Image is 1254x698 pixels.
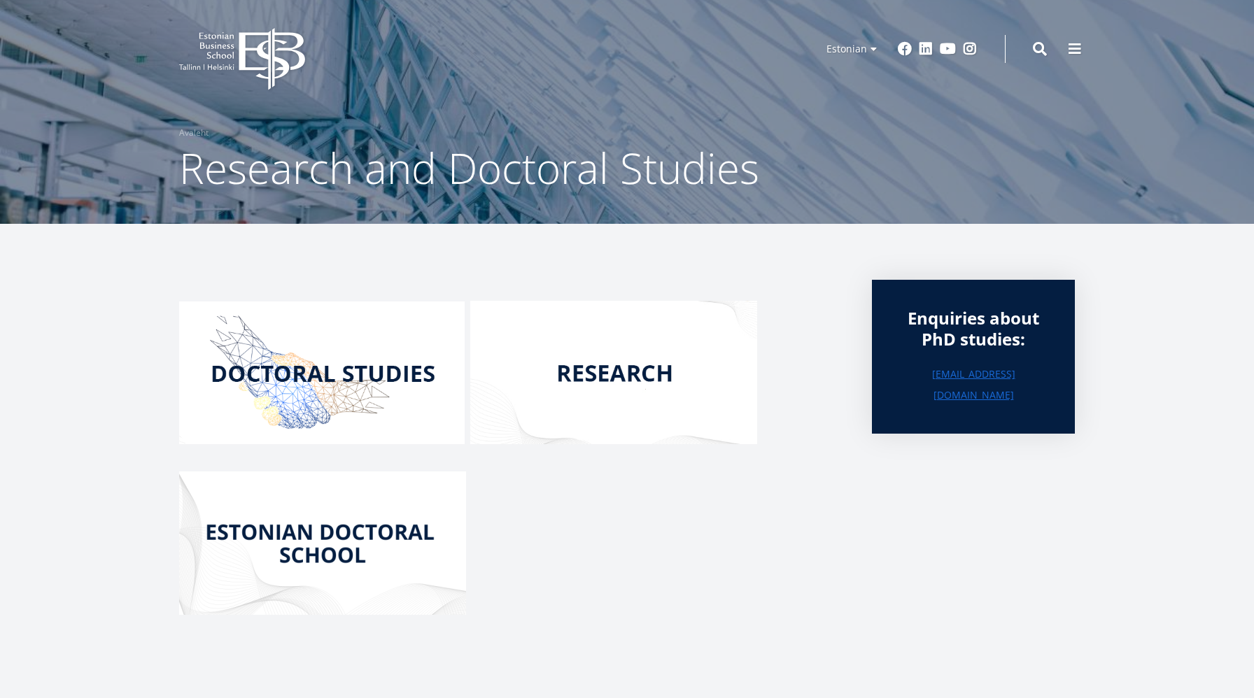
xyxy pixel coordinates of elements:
a: Facebook [898,42,912,56]
a: Instagram [963,42,977,56]
span: Research and Doctoral Studies [179,139,759,197]
a: Linkedin [919,42,933,56]
a: Youtube [940,42,956,56]
a: [EMAIL_ADDRESS][DOMAIN_NAME] [900,364,1047,406]
a: Avaleht [179,126,209,140]
div: Enquiries about PhD studies: [900,308,1047,350]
